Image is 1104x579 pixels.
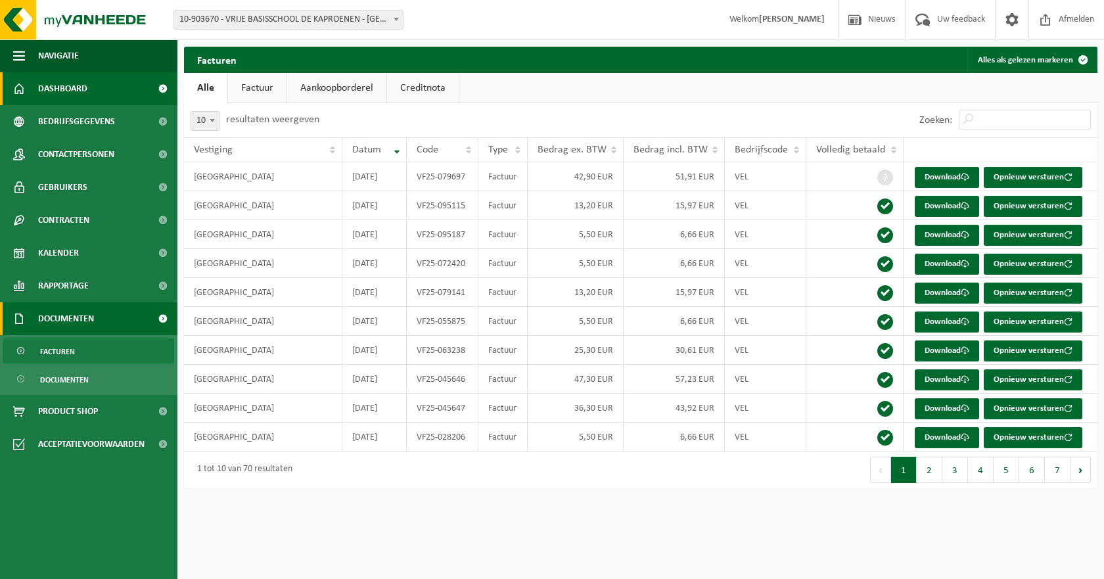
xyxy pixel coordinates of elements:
[352,145,381,155] span: Datum
[38,269,89,302] span: Rapportage
[184,73,227,103] a: Alle
[870,457,891,483] button: Previous
[725,249,806,278] td: VEL
[528,220,624,249] td: 5,50 EUR
[174,11,403,29] span: 10-903670 - VRIJE BASISSCHOOL DE KAPROENEN - KAPRIJKE
[984,427,1082,448] button: Opnieuw versturen
[407,423,478,452] td: VF25-028206
[407,278,478,307] td: VF25-079141
[624,394,725,423] td: 43,92 EUR
[342,220,407,249] td: [DATE]
[725,394,806,423] td: VEL
[984,225,1082,246] button: Opnieuw versturen
[725,336,806,365] td: VEL
[184,365,342,394] td: [GEOGRAPHIC_DATA]
[478,307,528,336] td: Factuur
[917,457,942,483] button: 2
[40,339,75,364] span: Facturen
[407,162,478,191] td: VF25-079697
[417,145,438,155] span: Code
[478,278,528,307] td: Factuur
[968,457,994,483] button: 4
[387,73,459,103] a: Creditnota
[407,394,478,423] td: VF25-045647
[191,111,219,131] span: 10
[984,398,1082,419] button: Opnieuw versturen
[725,191,806,220] td: VEL
[624,336,725,365] td: 30,61 EUR
[226,114,319,125] label: resultaten weergeven
[624,249,725,278] td: 6,66 EUR
[478,365,528,394] td: Factuur
[478,162,528,191] td: Factuur
[915,254,979,275] a: Download
[725,278,806,307] td: VEL
[725,307,806,336] td: VEL
[528,307,624,336] td: 5,50 EUR
[287,73,386,103] a: Aankoopborderel
[184,278,342,307] td: [GEOGRAPHIC_DATA]
[915,283,979,304] a: Download
[1070,457,1091,483] button: Next
[984,167,1082,188] button: Opnieuw versturen
[184,47,250,72] h2: Facturen
[38,204,89,237] span: Contracten
[967,47,1096,73] button: Alles als gelezen markeren
[191,458,292,482] div: 1 tot 10 van 70 resultaten
[528,191,624,220] td: 13,20 EUR
[984,254,1082,275] button: Opnieuw versturen
[891,457,917,483] button: 1
[984,196,1082,217] button: Opnieuw versturen
[538,145,607,155] span: Bedrag ex. BTW
[816,145,885,155] span: Volledig betaald
[915,340,979,361] a: Download
[184,307,342,336] td: [GEOGRAPHIC_DATA]
[735,145,788,155] span: Bedrijfscode
[984,369,1082,390] button: Opnieuw versturen
[478,191,528,220] td: Factuur
[759,14,825,24] strong: [PERSON_NAME]
[725,162,806,191] td: VEL
[38,72,87,105] span: Dashboard
[342,191,407,220] td: [DATE]
[184,162,342,191] td: [GEOGRAPHIC_DATA]
[725,365,806,394] td: VEL
[725,220,806,249] td: VEL
[478,423,528,452] td: Factuur
[915,167,979,188] a: Download
[184,423,342,452] td: [GEOGRAPHIC_DATA]
[407,307,478,336] td: VF25-055875
[407,191,478,220] td: VF25-095115
[191,112,219,130] span: 10
[478,336,528,365] td: Factuur
[633,145,708,155] span: Bedrag incl. BTW
[194,145,233,155] span: Vestiging
[407,220,478,249] td: VF25-095187
[38,237,79,269] span: Kalender
[3,338,174,363] a: Facturen
[528,249,624,278] td: 5,50 EUR
[184,249,342,278] td: [GEOGRAPHIC_DATA]
[38,428,145,461] span: Acceptatievoorwaarden
[184,191,342,220] td: [GEOGRAPHIC_DATA]
[915,369,979,390] a: Download
[342,162,407,191] td: [DATE]
[915,312,979,333] a: Download
[342,423,407,452] td: [DATE]
[984,340,1082,361] button: Opnieuw versturen
[624,191,725,220] td: 15,97 EUR
[1045,457,1070,483] button: 7
[407,365,478,394] td: VF25-045646
[915,427,979,448] a: Download
[984,283,1082,304] button: Opnieuw versturen
[624,220,725,249] td: 6,66 EUR
[184,220,342,249] td: [GEOGRAPHIC_DATA]
[38,138,114,171] span: Contactpersonen
[407,336,478,365] td: VF25-063238
[173,10,403,30] span: 10-903670 - VRIJE BASISSCHOOL DE KAPROENEN - KAPRIJKE
[342,394,407,423] td: [DATE]
[528,365,624,394] td: 47,30 EUR
[984,312,1082,333] button: Opnieuw versturen
[478,249,528,278] td: Factuur
[478,220,528,249] td: Factuur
